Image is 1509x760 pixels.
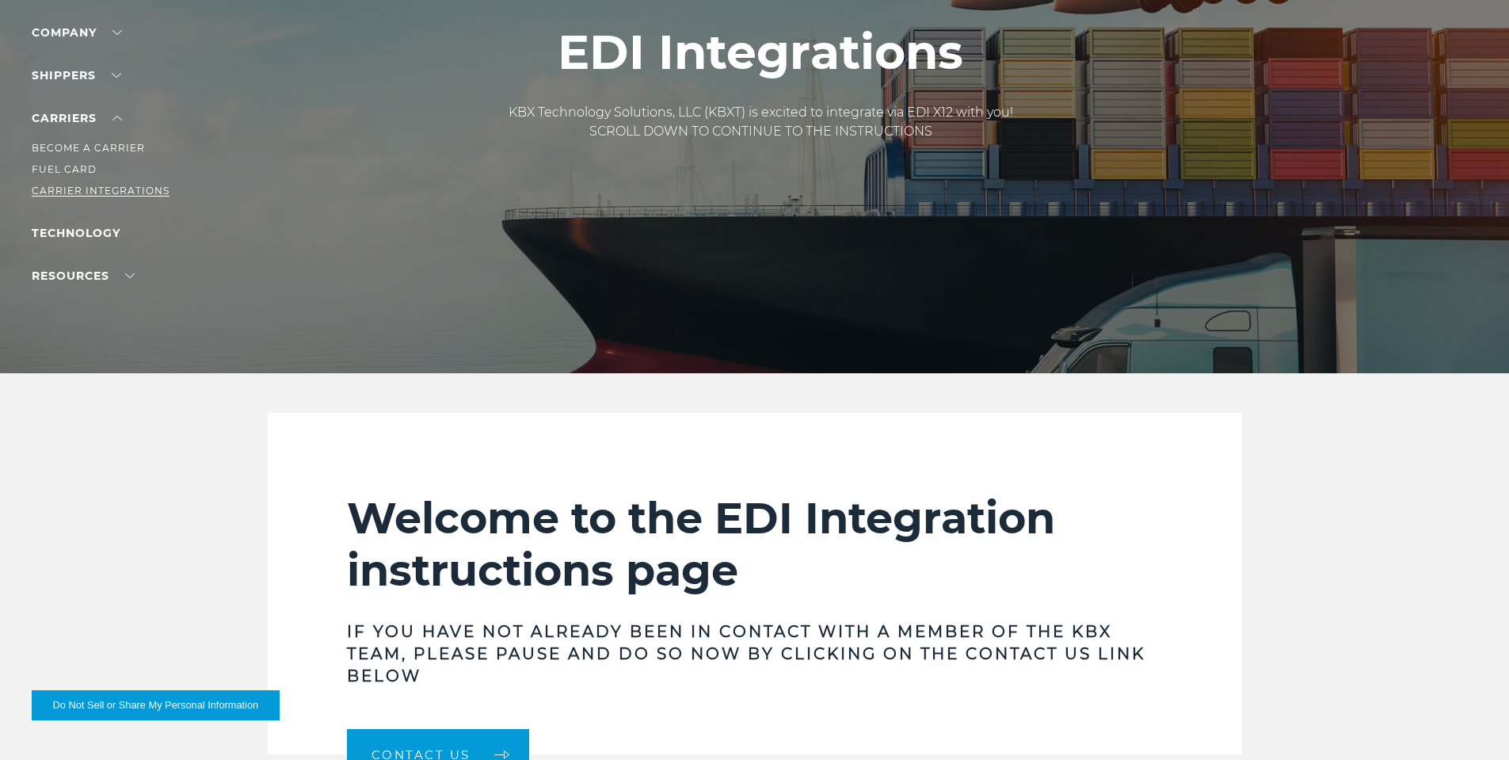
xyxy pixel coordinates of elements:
[32,142,145,154] a: Become a Carrier
[32,226,120,240] a: Technology
[509,25,1013,79] h1: EDI Integrations
[347,492,1163,597] h2: Welcome to the EDI Integration instructions page
[32,25,122,40] a: Company
[509,103,1013,141] p: KBX Technology Solutions, LLC (KBXT) is excited to integrate via EDI X12 with you! SCROLL DOWN TO...
[347,621,1163,687] h3: If you have not already been in contact with a member of the KBX team, please pause and do so now...
[32,163,97,175] a: Fuel Card
[32,185,170,197] a: Carrier Integrations
[32,68,121,82] a: SHIPPERS
[32,111,122,125] a: Carriers
[32,690,280,720] button: Do Not Sell or Share My Personal Information
[32,269,135,283] a: RESOURCES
